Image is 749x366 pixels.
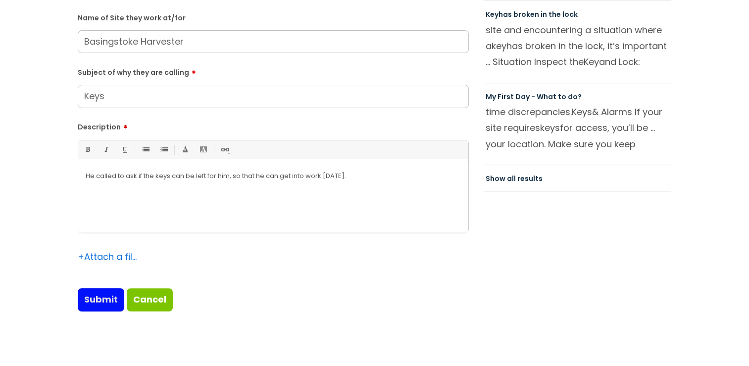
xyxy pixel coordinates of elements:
[78,288,124,311] input: Submit
[218,143,231,156] a: Link
[572,106,592,118] span: Keys
[492,40,506,52] span: key
[157,143,170,156] a: 1. Ordered List (Ctrl-Shift-8)
[81,143,94,156] a: Bold (Ctrl-B)
[486,174,543,183] a: Show all results
[86,172,461,181] p: He called to ask if the keys can be left for him, so that he can get into work [DATE].
[540,122,560,134] span: keys
[179,143,191,156] a: Font Color
[100,143,112,156] a: Italic (Ctrl-I)
[486,9,578,19] a: Keyhas broken in the lock
[584,56,599,68] span: Key
[78,120,469,131] label: Description
[78,249,137,265] div: Attach a file
[127,288,173,311] a: Cancel
[486,104,670,152] p: time discrepancies. & Alarms If your site requires for access, you’ll be ... your location. Make ...
[486,92,582,102] a: My First Day - What to do?
[139,143,151,156] a: • Unordered List (Ctrl-Shift-7)
[78,12,469,22] label: Name of Site they work at/for
[486,9,499,19] span: Key
[197,143,209,156] a: Back Color
[78,65,469,77] label: Subject of why they are calling
[118,143,130,156] a: Underline(Ctrl-U)
[486,22,670,70] p: site and encountering a situation where a has broken in the lock, it’s important ... Situation In...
